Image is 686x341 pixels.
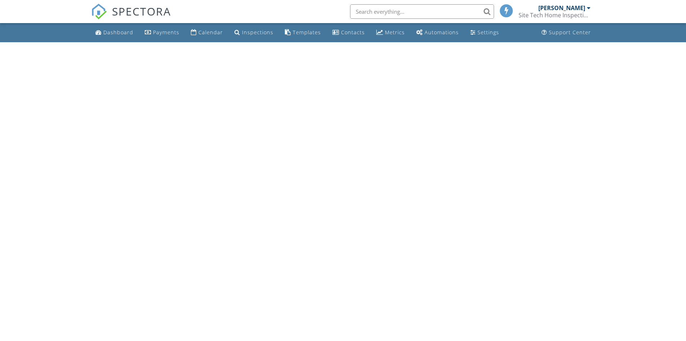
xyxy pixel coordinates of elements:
[103,29,133,36] div: Dashboard
[153,29,179,36] div: Payments
[350,4,494,19] input: Search everything...
[112,4,171,19] span: SPECTORA
[242,29,273,36] div: Inspections
[467,26,502,39] a: Settings
[373,26,408,39] a: Metrics
[341,29,365,36] div: Contacts
[385,29,405,36] div: Metrics
[142,26,182,39] a: Payments
[91,4,107,19] img: The Best Home Inspection Software - Spectora
[549,29,591,36] div: Support Center
[519,12,591,19] div: Site Tech Home Inspections
[93,26,136,39] a: Dashboard
[188,26,226,39] a: Calendar
[282,26,324,39] a: Templates
[413,26,462,39] a: Automations (Basic)
[477,29,499,36] div: Settings
[91,10,171,25] a: SPECTORA
[538,4,585,12] div: [PERSON_NAME]
[425,29,459,36] div: Automations
[232,26,276,39] a: Inspections
[329,26,368,39] a: Contacts
[293,29,321,36] div: Templates
[539,26,594,39] a: Support Center
[198,29,223,36] div: Calendar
